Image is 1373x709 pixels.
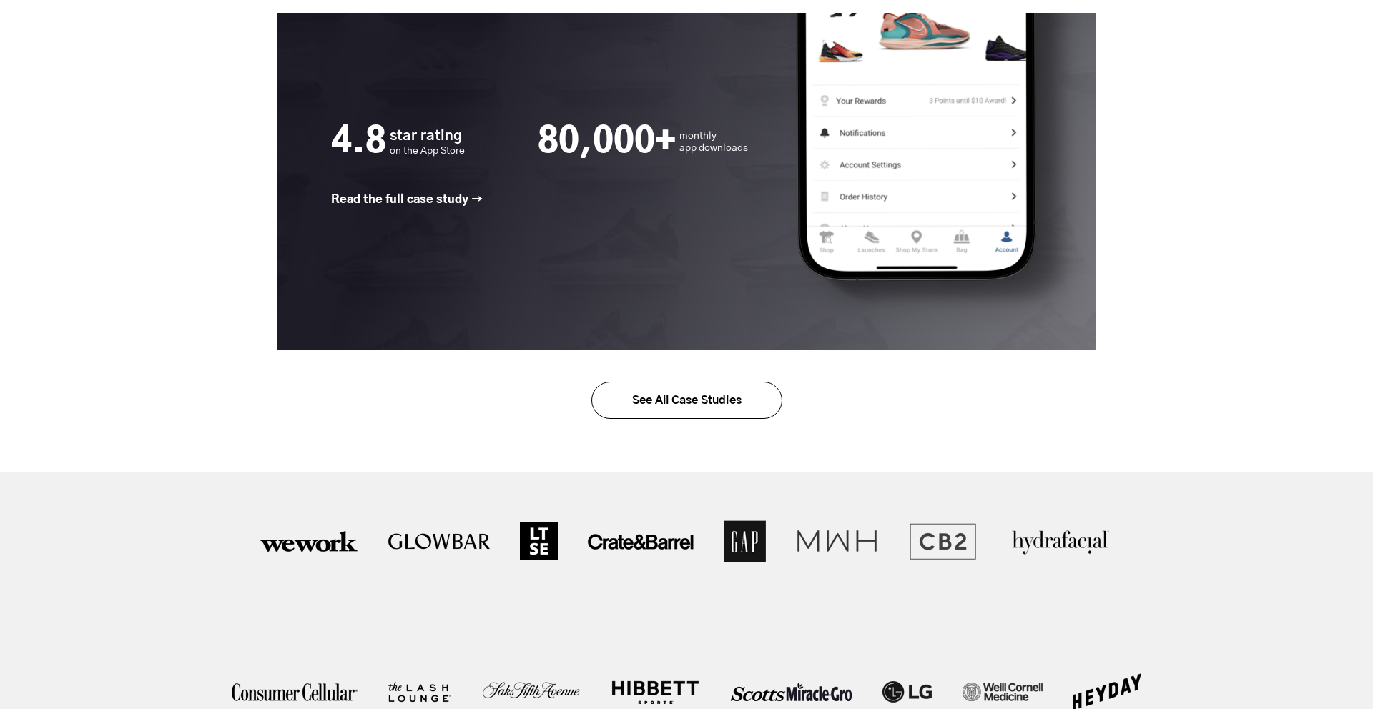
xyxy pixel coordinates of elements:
img: LTSE logo-2 [520,522,558,560]
img: Weill cornell-1 [963,683,1043,701]
img: Untitled-2 1-1 [909,522,977,560]
img: Crate-Barrel-Logo-2 [587,530,694,552]
img: Gap-3 [724,520,766,562]
img: LG-2 [882,681,932,703]
img: Glowbar_White_Logo_black_long_e533f2d9-d62d-4012-a335-3922b701e832 [388,531,491,552]
img: logo-hydrafacial-center-2695174187-1 [1006,527,1113,556]
a: See All Case Studies [591,382,782,419]
img: Hibbett (1)-1 [611,680,700,704]
img: WeWork-Logo.wine [260,527,358,556]
img: Consumer_Cellular_logo.svg [232,683,358,701]
img: logo_aHR0cHNfX19tYWxsbWF2ZXJpY2suaW1naXgubmV0X3dlYl9wcm9wZXJ0eV9tYW5hZ2Vyc18yMF9wcm9wZXJ0aWVzXzg4... [388,677,451,708]
img: scotts-2 [731,683,852,701]
img: mwh-2 [794,519,880,563]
